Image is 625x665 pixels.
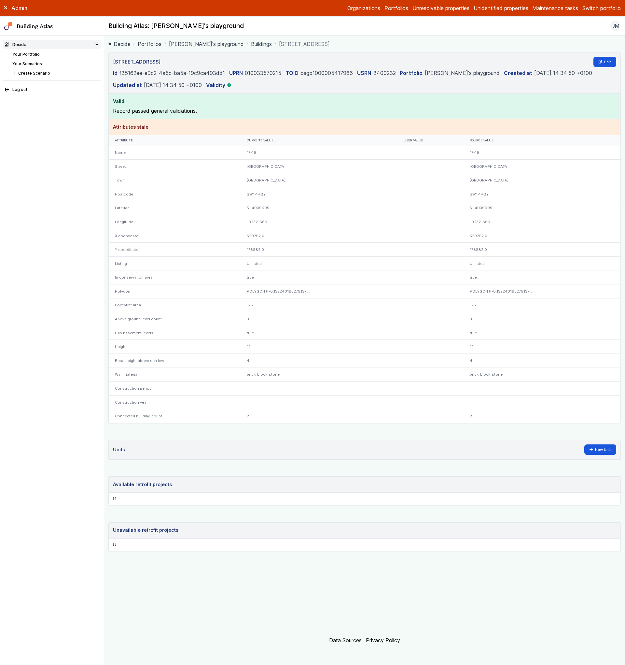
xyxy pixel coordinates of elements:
a: Buildings [251,40,272,48]
div: true [241,326,397,340]
button: Switch portfolio [582,4,621,12]
div: Decide [5,41,26,48]
div: 51.4939995 [241,201,397,215]
div: Construction period [109,382,241,396]
div: 3 [464,312,620,326]
h4: Attributes stale [113,123,617,131]
div: 4 [464,354,620,368]
div: Source value [470,138,614,143]
pre: [] [109,539,620,551]
a: Unresolvable properties [412,4,469,12]
a: Maintenance tasks [532,4,578,12]
button: Create Scenario [10,68,101,78]
div: User value [404,138,457,143]
div: POLYGON ((-0.132240195279137 … [241,284,397,298]
a: Data Sources [329,637,362,643]
h3: Unavailable retrofit projects [113,527,178,534]
div: [GEOGRAPHIC_DATA] [464,159,620,173]
a: Unidentified properties [474,4,528,12]
dd: 010033570215 [245,69,281,77]
dt: Id [113,69,118,77]
div: Connected building count [109,409,241,423]
div: 529762.0 [241,229,397,243]
dd: f35162ee-e9c2-4a5c-ba5a-19c9ca493dd1 [119,69,225,77]
div: 178882.0 [241,243,397,257]
div: Construction year [109,395,241,409]
h4: Valid [113,98,617,105]
div: brick_block_stone [241,368,397,382]
div: Current value [247,138,391,143]
div: 178882.0 [464,243,620,257]
div: 51.4939995 [464,201,620,215]
h3: Units [113,446,125,453]
div: 178 [241,298,397,312]
div: Attribute [115,138,234,143]
dd: 8400232 [373,69,396,77]
a: Privacy Policy [366,637,400,643]
div: -0.1321669 [464,215,620,229]
div: POLYGON ((-0.132240195279137 … [464,284,620,298]
div: -0.1321669 [241,215,397,229]
div: [GEOGRAPHIC_DATA] [241,159,397,173]
div: Latitude [109,201,241,215]
button: JM [610,21,621,31]
div: SW1P 4BY [464,187,620,201]
div: [GEOGRAPHIC_DATA] [464,173,620,187]
a: Decide [108,40,131,48]
div: Has basement levels [109,326,241,340]
a: Portfolios [138,40,161,48]
div: Polygon [109,284,241,298]
div: true [241,270,397,284]
div: [GEOGRAPHIC_DATA] [241,173,397,187]
dt: TOID [285,69,299,77]
div: true [464,270,620,284]
div: Footprint area [109,298,241,312]
div: In conservation area [109,270,241,284]
div: 17-19 [241,146,397,159]
dd: [PERSON_NAME]'s playground [425,69,500,77]
a: Portfolios [384,4,408,12]
h3: [STREET_ADDRESS] [113,58,160,65]
div: brick_block_stone [464,368,620,382]
a: New Unit [584,444,617,455]
div: 2 [464,409,620,423]
img: main-0bbd2752.svg [4,22,13,30]
a: Your Portfolio [12,52,40,57]
dd: osgb1000005417966 [300,69,353,77]
span: [STREET_ADDRESS] [279,40,330,48]
dt: USRN [357,69,371,77]
div: 529762.0 [464,229,620,243]
dd: [DATE] 14:34:50 +0100 [144,81,202,89]
div: 2 [241,409,397,423]
div: Height [109,340,241,354]
div: Unlisted [241,256,397,270]
div: Base height above sea level [109,354,241,368]
dt: Portfolio [400,69,423,77]
button: Log out [3,85,101,94]
div: Y coordinate [109,243,241,257]
a: [PERSON_NAME]'s playground [169,40,244,48]
div: Town [109,173,241,187]
dt: Created at [504,69,532,77]
div: 4 [241,354,397,368]
div: true [464,326,620,340]
div: Longitude [109,215,241,229]
div: Wall material [109,368,241,382]
p: Record passed general validations. [113,107,617,115]
div: Name [109,146,241,159]
a: Your Scenarios [12,61,42,66]
div: 12 [464,340,620,354]
div: X coordinate [109,229,241,243]
dt: Updated at [113,81,142,89]
h2: Building Atlas: [PERSON_NAME]'s playground [108,22,244,30]
summary: Decide [3,40,101,49]
div: Unlisted [464,256,620,270]
pre: [] [109,493,620,505]
span: JM [612,22,619,30]
div: SW1P 4BY [241,187,397,201]
div: 12 [241,340,397,354]
dt: UPRN [229,69,243,77]
div: 17-19 [464,146,620,159]
a: Organizations [347,4,380,12]
div: Listing [109,256,241,270]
